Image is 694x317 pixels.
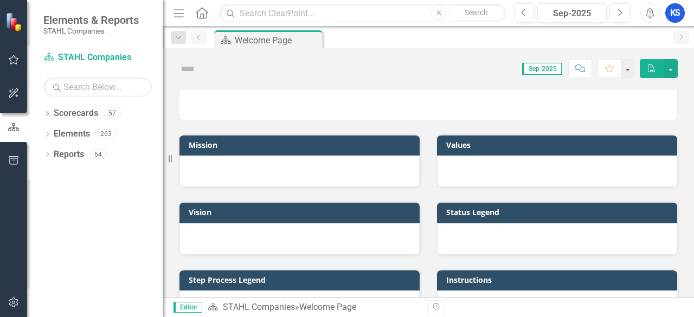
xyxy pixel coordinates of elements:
button: Search [449,5,503,21]
h3: Step Process Legend [189,276,414,284]
a: Reports [54,148,84,161]
h3: Instructions [446,276,672,284]
div: » [208,301,420,314]
div: 263 [95,130,117,139]
h3: Values [446,141,672,149]
div: Welcome Page [235,34,320,47]
a: STAHL Companies [43,51,152,64]
span: Editor [173,302,202,313]
a: Elements [54,128,90,140]
button: Sep-2025 [537,3,607,23]
small: STAHL Companies [43,27,139,35]
div: Sep-2025 [541,7,603,20]
img: ClearPoint Strategy [5,12,25,32]
a: Scorecards [54,107,98,120]
h3: Status Legend [446,208,672,216]
a: STAHL Companies [223,302,295,312]
h3: Mission [189,141,414,149]
img: Not Defined [179,60,196,77]
h3: Vision [189,208,414,216]
span: Sep-2025 [522,63,562,75]
input: Search ClearPoint... [220,4,506,23]
div: 64 [89,150,107,159]
span: Search [465,8,488,17]
span: Elements & Reports [43,14,139,27]
div: Welcome Page [299,302,356,312]
div: 57 [104,109,121,118]
button: KS [665,3,685,23]
input: Search Below... [43,77,152,96]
